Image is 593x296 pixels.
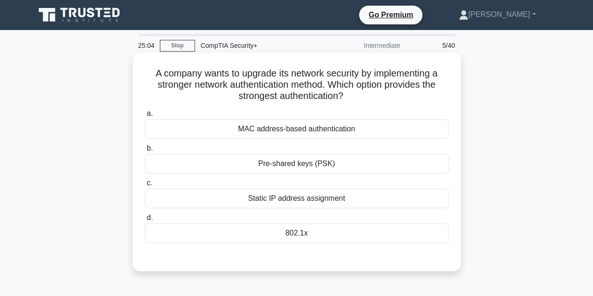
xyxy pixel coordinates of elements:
[145,189,449,208] div: Static IP address assignment
[147,179,152,187] span: c.
[145,154,449,174] div: Pre-shared keys (PSK)
[406,36,461,55] div: 5/40
[145,119,449,139] div: MAC address-based authentication
[144,68,450,102] h5: A company wants to upgrade its network security by implementing a stronger network authentication...
[160,40,195,52] a: Stop
[436,5,558,24] a: [PERSON_NAME]
[147,109,153,117] span: a.
[147,213,153,221] span: d.
[133,36,160,55] div: 25:04
[195,36,324,55] div: CompTIA Security+
[363,9,419,21] a: Go Premium
[324,36,406,55] div: Intermediate
[145,223,449,243] div: 802.1x
[147,144,153,152] span: b.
